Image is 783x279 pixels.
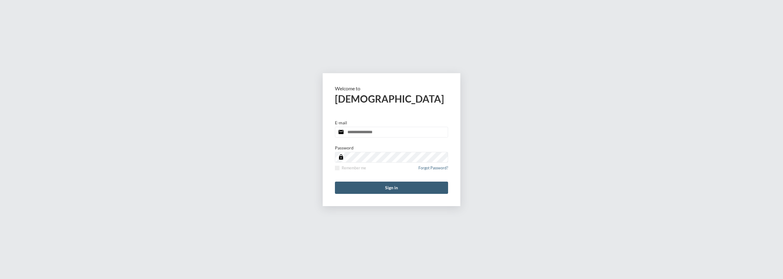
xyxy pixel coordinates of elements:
[335,85,448,91] p: Welcome to
[335,145,354,150] p: Password
[335,120,347,125] p: E-mail
[335,93,448,105] h2: [DEMOGRAPHIC_DATA]
[335,182,448,194] button: Sign in
[418,166,448,174] a: Forgot Password?
[335,166,366,170] label: Remember me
